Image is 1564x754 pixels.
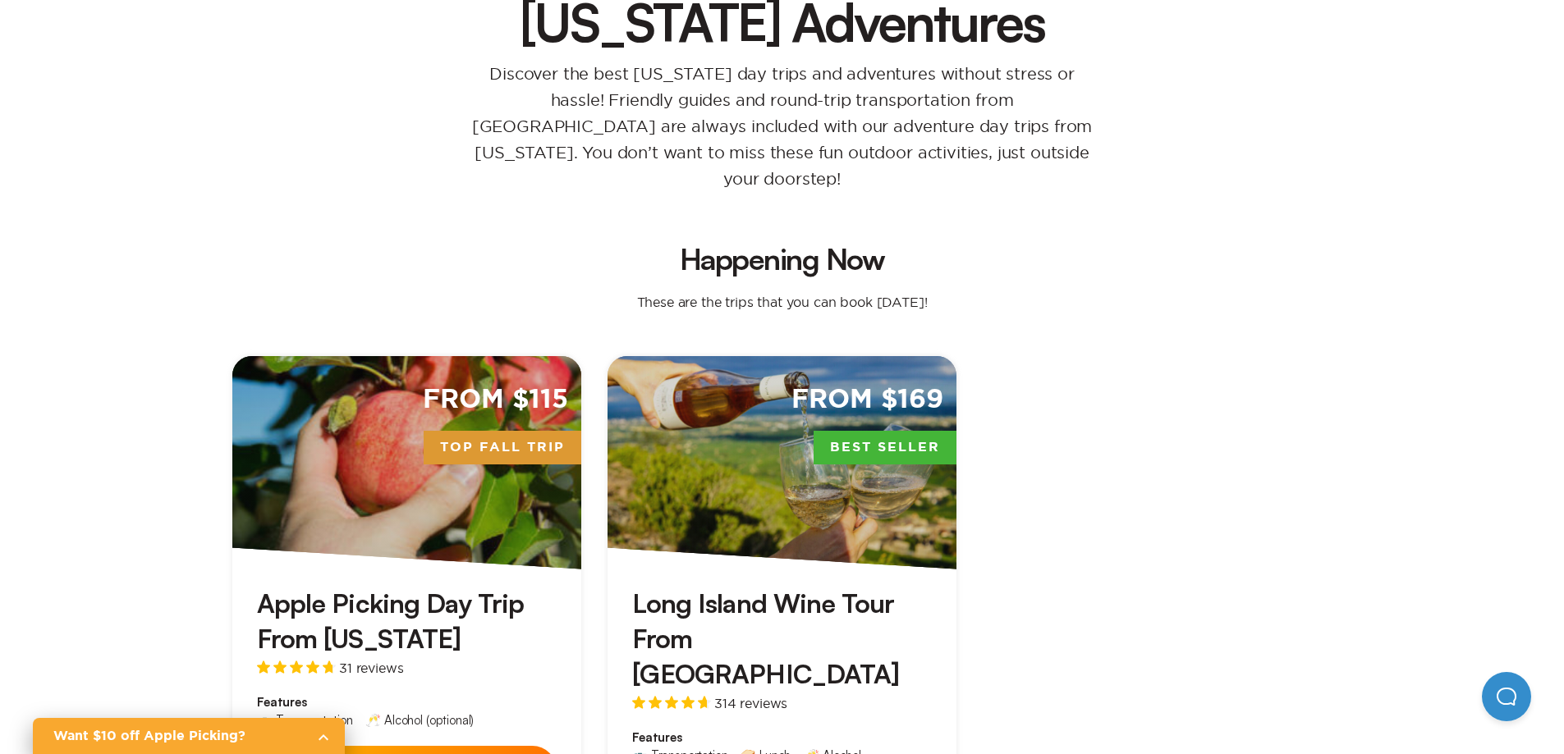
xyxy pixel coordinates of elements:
p: Discover the best [US_STATE] day trips and adventures without stress or hassle! Friendly guides a... [454,61,1111,192]
a: Want $10 off Apple Picking? [33,718,345,754]
div: 🥂 Alcohol (optional) [365,714,474,726]
span: Features [257,694,557,711]
span: Top Fall Trip [424,431,581,465]
span: 31 reviews [339,661,403,674]
h3: Long Island Wine Tour From [GEOGRAPHIC_DATA] [632,586,932,692]
iframe: Help Scout Beacon - Open [1482,672,1531,721]
div: 🚌 Transportation [257,714,352,726]
span: From $115 [423,382,568,418]
h2: Happening Now [207,244,1357,274]
span: From $169 [791,382,943,418]
span: 314 reviews [714,697,787,710]
p: These are the trips that you can book [DATE]! [621,294,944,310]
h2: Want $10 off Apple Picking? [53,726,304,746]
h3: Apple Picking Day Trip From [US_STATE] [257,586,557,656]
span: Features [632,729,932,746]
span: Best Seller [814,431,956,465]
